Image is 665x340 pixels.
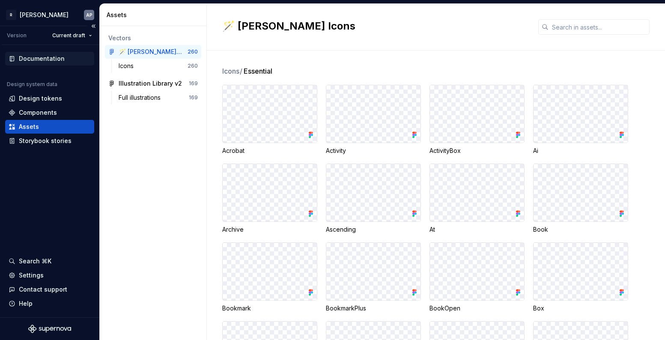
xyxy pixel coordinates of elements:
a: Full illustrations169 [115,91,201,104]
a: 🪄 [PERSON_NAME] Icons260 [105,45,201,59]
a: Components [5,106,94,119]
div: BookOpen [429,304,525,313]
a: Assets [5,120,94,134]
div: Search ⌘K [19,257,51,265]
button: Help [5,297,94,310]
div: Bookmark [222,304,317,313]
div: Assets [19,122,39,131]
a: Storybook stories [5,134,94,148]
div: Storybook stories [19,137,72,145]
div: 169 [189,80,198,87]
div: Icons [119,62,137,70]
div: Ai [533,146,628,155]
div: At [429,225,525,234]
span: Essential [244,66,272,76]
div: 169 [189,94,198,101]
div: 260 [188,48,198,55]
a: Settings [5,268,94,282]
div: Book [533,225,628,234]
div: ActivityBox [429,146,525,155]
div: Archive [222,225,317,234]
div: Version [7,32,27,39]
div: Documentation [19,54,65,63]
div: Illustration Library v2 [119,79,182,88]
button: Contact support [5,283,94,296]
svg: Supernova Logo [28,325,71,333]
button: R[PERSON_NAME]AP [2,6,98,24]
div: Design tokens [19,94,62,103]
div: Design system data [7,81,57,88]
div: R [6,10,16,20]
div: BookmarkPlus [326,304,421,313]
button: Current draft [48,30,96,42]
a: Icons260 [115,59,201,73]
div: [PERSON_NAME] [20,11,69,19]
button: Search ⌘K [5,254,94,268]
div: Activity [326,146,421,155]
h2: 🪄 [PERSON_NAME] Icons [222,19,528,33]
div: 🪄 [PERSON_NAME] Icons [119,48,182,56]
div: Ascending [326,225,421,234]
span: Icons [222,66,243,76]
div: Help [19,299,33,308]
div: Box [533,304,628,313]
div: Vectors [108,34,198,42]
a: Documentation [5,52,94,66]
div: Settings [19,271,44,280]
input: Search in assets... [549,19,650,35]
div: AP [86,12,92,18]
div: Components [19,108,57,117]
div: Assets [107,11,203,19]
a: Illustration Library v2169 [105,77,201,90]
div: Acrobat [222,146,317,155]
div: Contact support [19,285,67,294]
button: Collapse sidebar [87,20,99,32]
div: 260 [188,63,198,69]
a: Design tokens [5,92,94,105]
span: Current draft [52,32,85,39]
div: Full illustrations [119,93,164,102]
span: / [240,67,242,75]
